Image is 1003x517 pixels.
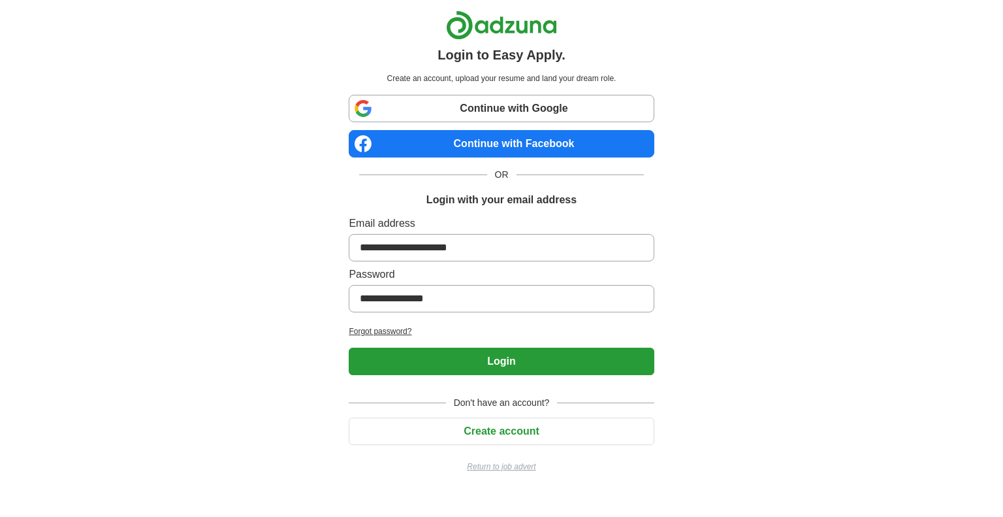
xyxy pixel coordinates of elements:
[446,10,557,40] img: Adzuna logo
[349,425,654,437] a: Create account
[349,461,654,473] a: Return to job advert
[426,192,577,208] h1: Login with your email address
[487,168,517,182] span: OR
[349,216,654,231] label: Email address
[349,418,654,445] button: Create account
[349,267,654,282] label: Password
[446,396,558,410] span: Don't have an account?
[349,130,654,158] a: Continue with Facebook
[351,73,651,84] p: Create an account, upload your resume and land your dream role.
[349,325,654,337] a: Forgot password?
[349,95,654,122] a: Continue with Google
[438,45,565,65] h1: Login to Easy Apply.
[349,348,654,375] button: Login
